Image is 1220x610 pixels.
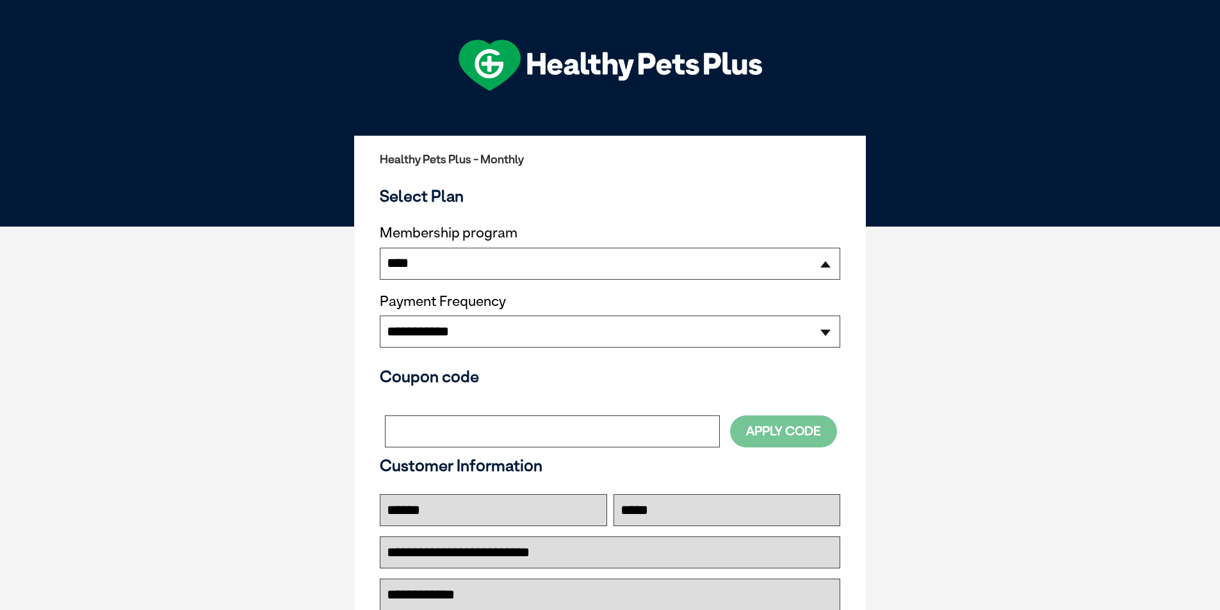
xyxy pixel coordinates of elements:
label: Payment Frequency [380,293,506,310]
h3: Coupon code [380,367,840,386]
h3: Select Plan [380,186,840,205]
img: hpp-logo-landscape-green-white.png [459,40,762,91]
h3: Customer Information [380,456,840,475]
button: Apply Code [730,415,837,447]
label: Membership program [380,225,840,241]
h2: Healthy Pets Plus - Monthly [380,153,840,166]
